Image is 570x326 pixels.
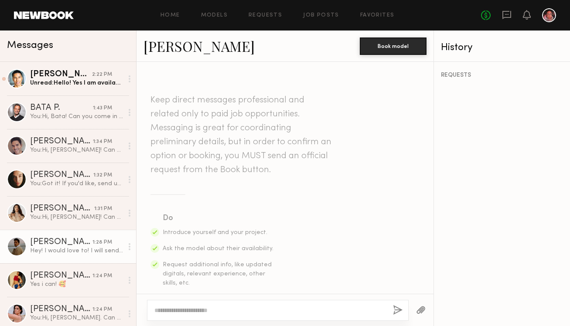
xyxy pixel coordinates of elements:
[30,238,92,247] div: [PERSON_NAME]
[163,246,273,251] span: Ask the model about their availability.
[360,13,395,18] a: Favorites
[150,93,334,177] header: Keep direct messages professional and related only to paid job opportunities. Messaging is great ...
[30,247,123,255] div: Hey! I would love to! I will send tonight :) but I am getting a hair cut this weekend because a c...
[163,212,274,224] div: Do
[92,306,112,314] div: 1:24 PM
[163,230,267,235] span: Introduce yourself and your project.
[30,79,123,87] div: Unread: Hello! Yes I am available for the casting [DATE].
[93,171,112,180] div: 1:32 PM
[30,137,93,146] div: [PERSON_NAME]
[7,41,53,51] span: Messages
[160,13,180,18] a: Home
[92,238,112,247] div: 1:28 PM
[30,213,123,221] div: You: Hi, [PERSON_NAME]! Can you come in to casting [DATE] at noon in [GEOGRAPHIC_DATA]?
[30,204,94,213] div: [PERSON_NAME]
[30,314,123,322] div: You: Hi, [PERSON_NAME]. Can you come in to casting [DATE] at 11:30a in [GEOGRAPHIC_DATA]?
[30,112,123,121] div: You: Hi, Bata! Can you come in for casting [DATE] at 1pm in [GEOGRAPHIC_DATA]?
[30,70,92,79] div: [PERSON_NAME]
[360,37,427,55] button: Book model
[163,262,272,286] span: Request additional info, like updated digitals, relevant experience, other skills, etc.
[92,272,112,280] div: 1:24 PM
[94,205,112,213] div: 1:31 PM
[30,280,123,289] div: Yes i can! 🥰
[303,13,339,18] a: Job Posts
[201,13,228,18] a: Models
[30,171,93,180] div: [PERSON_NAME]
[360,42,427,49] a: Book model
[93,104,112,112] div: 1:43 PM
[249,13,282,18] a: Requests
[441,72,563,78] div: REQUESTS
[30,146,123,154] div: You: Hi, [PERSON_NAME]! Can you come in for casting [DATE] at 12:30 in [GEOGRAPHIC_DATA]?
[92,71,112,79] div: 2:22 PM
[30,180,123,188] div: You: Got it! If you'd like, send us a video of you with your current hair from a few different an...
[143,37,255,55] a: [PERSON_NAME]
[30,104,93,112] div: BATA P.
[30,272,92,280] div: [PERSON_NAME]
[93,138,112,146] div: 1:34 PM
[441,43,563,53] div: History
[30,305,92,314] div: [PERSON_NAME]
